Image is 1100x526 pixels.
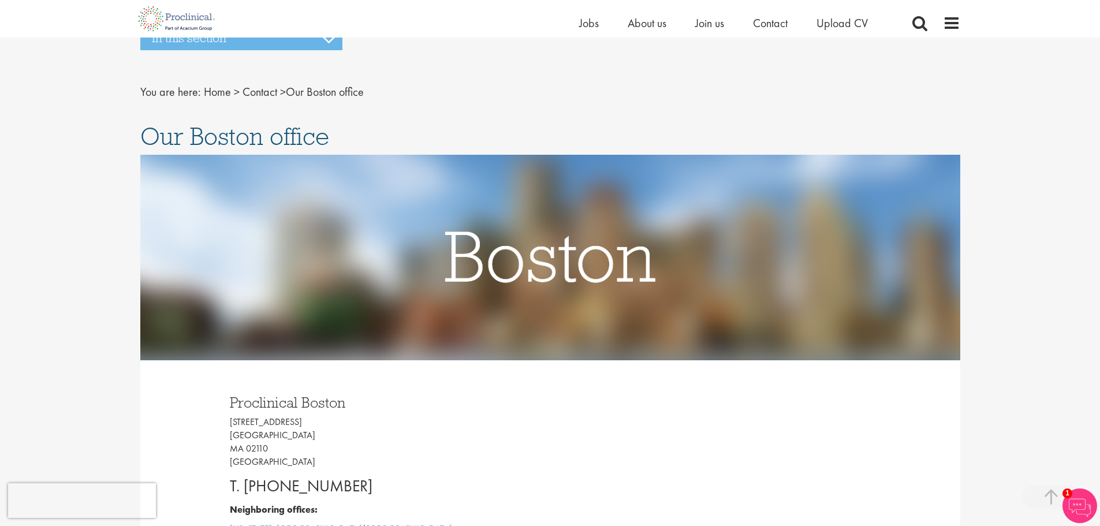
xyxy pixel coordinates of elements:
a: breadcrumb link to Contact [243,84,277,99]
span: 1 [1062,488,1072,498]
a: breadcrumb link to Home [204,84,231,99]
img: Chatbot [1062,488,1097,523]
span: > [280,84,286,99]
a: Contact [753,16,788,31]
p: [STREET_ADDRESS] [GEOGRAPHIC_DATA] MA 02110 [GEOGRAPHIC_DATA] [230,416,542,468]
p: T. [PHONE_NUMBER] [230,475,542,498]
b: Neighboring offices: [230,503,318,516]
iframe: reCAPTCHA [8,483,156,518]
span: Our Boston office [140,121,329,152]
a: About us [628,16,666,31]
h3: In this section [140,26,342,50]
h3: Proclinical Boston [230,395,542,410]
span: Our Boston office [204,84,364,99]
a: Jobs [579,16,599,31]
span: > [234,84,240,99]
span: You are here: [140,84,201,99]
a: Upload CV [816,16,868,31]
a: Join us [695,16,724,31]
